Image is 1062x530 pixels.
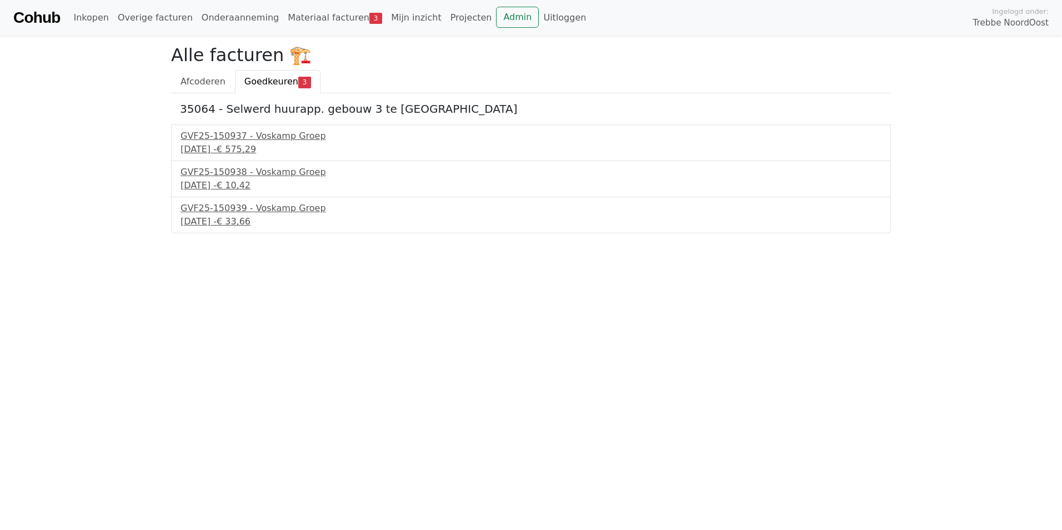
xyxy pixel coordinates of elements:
[181,166,881,179] div: GVF25-150938 - Voskamp Groep
[217,144,256,154] span: € 575,29
[180,102,882,116] h5: 35064 - Selwerd huurapp. gebouw 3 te [GEOGRAPHIC_DATA]
[539,7,590,29] a: Uitloggen
[181,202,881,228] a: GVF25-150939 - Voskamp Groep[DATE] -€ 33,66
[217,216,251,227] span: € 33,66
[69,7,113,29] a: Inkopen
[197,7,283,29] a: Onderaanneming
[181,143,881,156] div: [DATE] -
[171,44,891,66] h2: Alle facturen 🏗️
[181,215,881,228] div: [DATE] -
[181,166,881,192] a: GVF25-150938 - Voskamp Groep[DATE] -€ 10,42
[181,76,226,87] span: Afcoderen
[446,7,497,29] a: Projecten
[973,17,1049,29] span: Trebbe NoordOost
[181,202,881,215] div: GVF25-150939 - Voskamp Groep
[181,129,881,156] a: GVF25-150937 - Voskamp Groep[DATE] -€ 575,29
[298,77,311,88] span: 3
[283,7,387,29] a: Materiaal facturen3
[387,7,446,29] a: Mijn inzicht
[181,179,881,192] div: [DATE] -
[244,76,298,87] span: Goedkeuren
[217,180,251,191] span: € 10,42
[235,70,320,93] a: Goedkeuren3
[113,7,197,29] a: Overige facturen
[171,70,235,93] a: Afcoderen
[181,129,881,143] div: GVF25-150937 - Voskamp Groep
[369,13,382,24] span: 3
[496,7,539,28] a: Admin
[992,6,1049,17] span: Ingelogd onder:
[13,4,60,31] a: Cohub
